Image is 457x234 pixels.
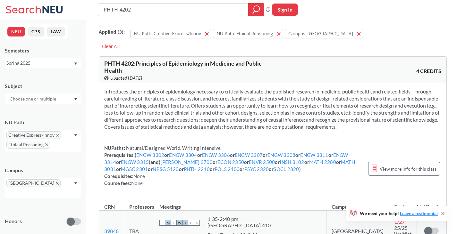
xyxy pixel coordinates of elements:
div: [GEOGRAPHIC_DATA] 410 [207,222,271,229]
span: S [159,220,165,226]
a: ENGW 3315 [121,159,149,165]
a: ENVR 2500 [249,159,275,165]
a: NRSG 5120 [153,166,179,172]
svg: X to remove pill [45,143,48,146]
th: Notifications [417,197,446,211]
a: ENGW 3304 [169,152,197,158]
div: Campus [5,167,81,174]
span: S [194,220,200,226]
span: View more info for this class [380,165,436,173]
th: Campus [326,197,389,211]
a: ENGW 3307 [235,152,263,158]
span: NU Path: Creative Express/Innov [134,30,201,36]
a: Leave a testimonial [400,211,438,216]
span: NU Path: Ethical Reasoning [216,30,273,36]
span: 4 CREDITS [416,68,441,75]
p: Honors [5,218,22,225]
div: Semesters [5,47,81,54]
th: Seats [389,197,417,211]
section: Introduces the principles of epidemiology necessary to critically evaluate the published research... [104,88,441,130]
a: 39848 [104,228,119,234]
span: Creative Express/InnovX to remove pill [6,131,61,139]
span: None [133,173,145,179]
a: INSH 3102 [280,159,304,165]
div: 1:35 - 2:40 pm [207,216,271,222]
a: ENGW 3314 [104,152,348,165]
span: T [182,220,188,226]
span: M [165,220,171,226]
span: T [171,220,177,226]
svg: Dropdown arrow [74,134,77,137]
svg: magnifying glass [252,5,260,14]
span: Ethical ReasoningX to remove pill [6,141,50,149]
button: CPS [28,27,44,36]
button: Sign In [272,4,298,16]
a: [PERSON_NAME] 3700 [160,159,213,165]
svg: X to remove pill [56,182,59,185]
div: Spring 2025 [6,60,73,67]
th: Meetings [154,197,326,211]
div: Dropdown arrow [5,93,81,104]
a: SOCL 2320 [274,166,299,172]
a: ENGW 3311 [300,152,328,158]
div: [GEOGRAPHIC_DATA]X to remove pillDropdown arrow [5,178,81,198]
button: NU Path: Ethical Reasoning [213,29,283,38]
span: F [188,220,194,226]
input: Choose one or multiple [6,95,60,103]
a: ENGW 3308 [267,152,295,158]
a: ECON 2350 [217,159,244,165]
span: None [131,180,143,186]
div: Subject [5,83,81,90]
div: magnifying glass [248,3,264,16]
span: W [177,220,182,226]
a: PHTH 2210 [184,166,210,172]
button: LAW [47,27,65,36]
a: POLS 2400 [215,166,240,172]
svg: Dropdown arrow [74,182,77,185]
button: Campus: [GEOGRAPHIC_DATA] [285,29,363,38]
a: MATH 2280 [309,159,336,165]
svg: X to remove pill [56,134,59,137]
input: Class, professor, course number, "phrase" [103,4,244,15]
button: NU Path: Creative Express/Innov [130,29,211,38]
span: 1 / 27 [394,219,405,225]
span: Campus: [GEOGRAPHIC_DATA] [288,30,353,36]
div: NU Path [5,119,81,126]
span: [GEOGRAPHIC_DATA]X to remove pill [6,179,61,187]
svg: Dropdown arrow [74,98,77,101]
span: Applied ( 3 ): [99,28,125,36]
div: NUPaths: Prerequisites: ( or or or or or or or ) and ( or or or or or or or or or or or ) Corequi... [104,144,362,187]
button: NEU [7,27,25,36]
svg: Dropdown arrow [74,62,77,65]
div: Clear All [99,42,122,51]
span: We need your help! [360,211,438,216]
span: PHTH 4202 : Principles of Epidemiology in Medicine and Public Health [104,60,262,74]
th: Professors [124,197,154,211]
a: ENGW 3302 [136,152,164,158]
div: Spring 2025Dropdown arrow [5,58,81,68]
span: Updated [DATE] [110,75,142,82]
div: CRN [104,203,115,210]
a: MGSC 2301 [121,166,148,172]
a: PSYC 2320 [244,166,269,172]
div: Creative Express/InnovX to remove pillEthical ReasoningX to remove pillDropdown arrow [5,130,81,152]
span: Natural/Designed World, Writing Intensive [125,145,221,151]
a: ENGW 3306 [202,152,230,158]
